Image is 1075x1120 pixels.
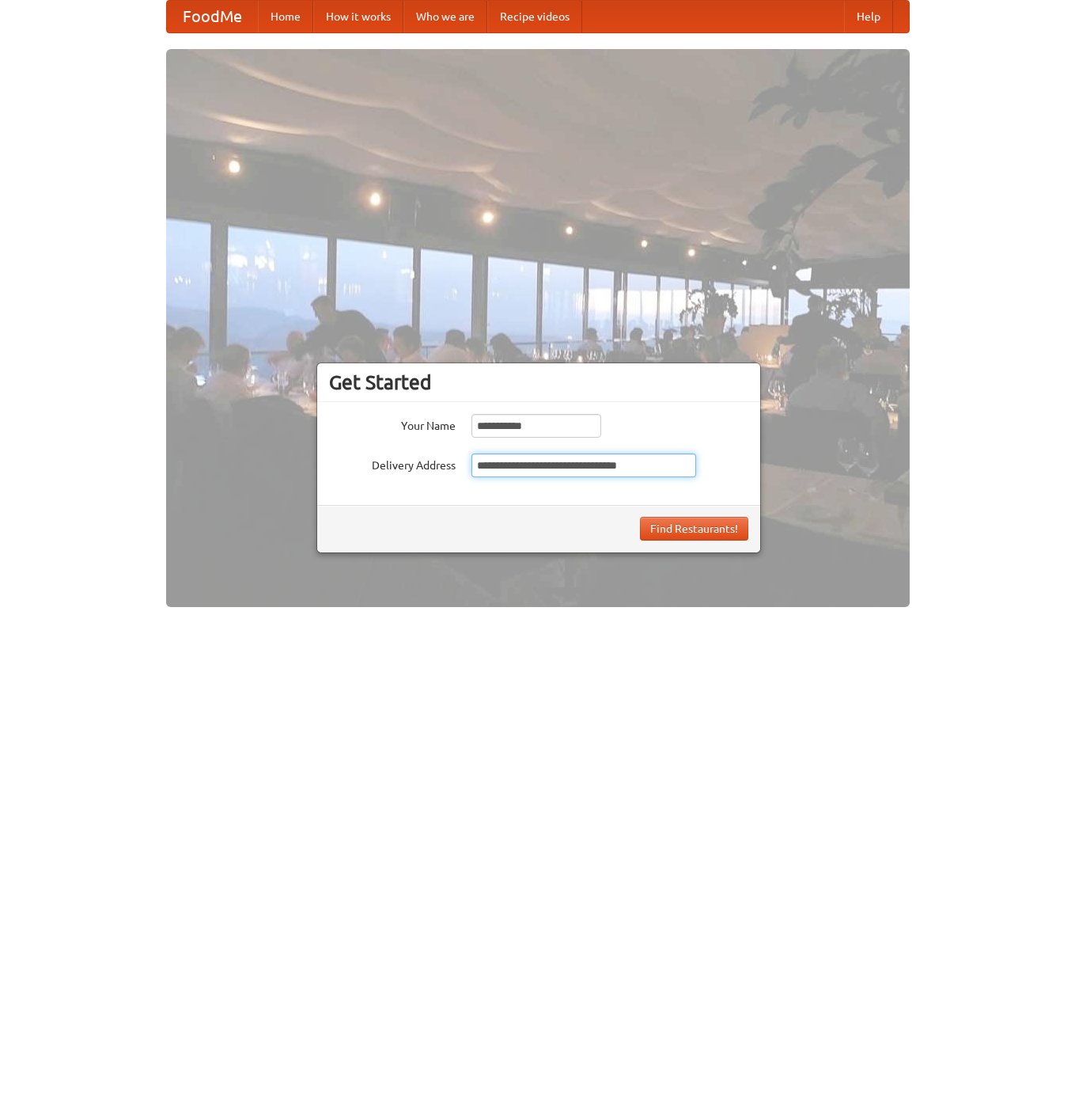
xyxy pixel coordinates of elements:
button: Find Restaurants! [640,517,748,541]
a: Recipe videos [487,1,582,32]
label: Delivery Address [329,454,456,473]
a: Help [844,1,893,32]
a: Home [258,1,313,32]
h3: Get Started [329,370,748,394]
a: Who we are [403,1,487,32]
a: How it works [313,1,403,32]
a: FoodMe [167,1,258,32]
label: Your Name [329,414,456,434]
